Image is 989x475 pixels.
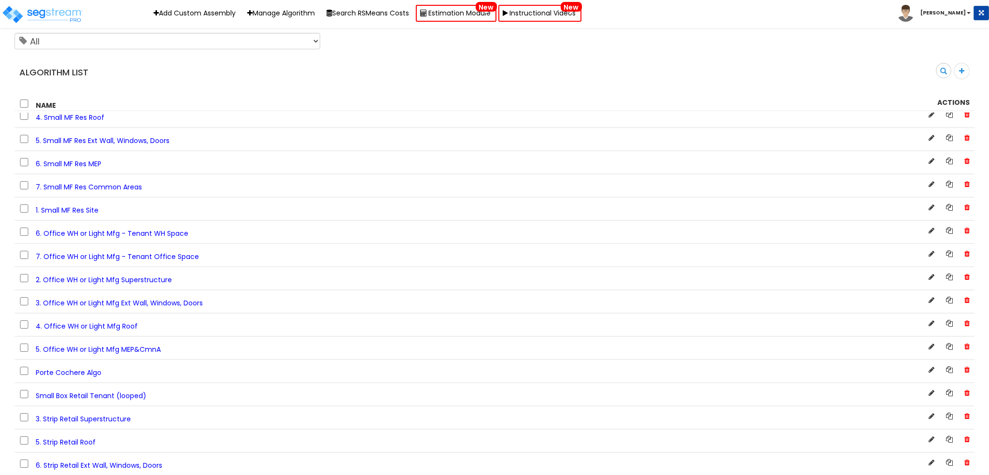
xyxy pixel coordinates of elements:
[476,2,497,12] span: New
[964,365,970,374] span: Delete Asset Class
[36,101,56,110] strong: Name
[36,205,99,215] span: 1. Small MF Res Site
[946,179,953,189] a: Copy Algorithm
[964,179,970,189] span: Delete Asset Class
[946,388,953,398] a: Copy Algorithm
[14,33,320,49] select: Tags
[964,202,970,212] span: Delete Asset Class
[937,98,970,107] strong: Actions
[36,229,188,238] span: 6. Office WH or Light Mfg - Tenant WH Space
[946,318,953,328] a: Copy Algorithm
[416,5,496,22] a: Estimation ModuleNew
[920,9,966,16] b: [PERSON_NAME]
[964,156,970,166] span: Delete Asset Class
[946,411,953,421] a: Copy Algorithm
[921,63,951,80] input: search algorithm
[946,295,953,305] a: Copy Algorithm
[36,182,142,192] span: 7. Small MF Res Common Areas
[946,202,953,212] a: Copy Algorithm
[36,437,96,447] span: 5. Strip Retail Roof
[322,6,414,21] button: Search RSMeans Costs
[964,272,970,282] span: Delete Asset Class
[36,461,162,470] span: 6. Strip Retail Ext Wall, Windows, Doors
[946,249,953,259] a: Copy Algorithm
[946,342,953,351] a: Copy Algorithm
[964,249,970,259] span: Delete Asset Class
[1,5,84,24] img: logo_pro_r.png
[36,368,101,377] span: Porte Cochere Algo
[964,434,970,444] span: Delete Asset Class
[946,156,953,166] a: Copy Algorithm
[36,321,138,331] span: 4. Office WH or Light Mfg Roof
[946,434,953,444] a: Copy Algorithm
[964,226,970,235] span: Delete Asset Class
[897,5,914,22] img: avatar.png
[242,6,320,21] a: Manage Algorithm
[36,414,131,424] span: 3. Strip Retail Superstructure
[36,275,172,285] span: 2. Office WH or Light Mfg Superstructure
[946,458,953,467] a: Copy Algorithm
[36,136,170,145] span: 5. Small MF Res Ext Wall, Windows, Doors
[946,133,953,143] a: Copy Algorithm
[964,342,970,351] span: Delete Asset Class
[964,318,970,328] span: Delete Asset Class
[946,226,953,235] a: Copy Algorithm
[19,68,487,77] h4: Algorithm List
[964,110,970,119] span: Delete Asset Class
[36,252,199,261] span: 7. Office WH or Light Mfg - Tenant Office Space
[36,159,101,169] span: 6. Small MF Res MEP
[964,458,970,467] span: Delete Asset Class
[36,298,203,308] span: 3. Office WH or Light Mfg Ext Wall, Windows, Doors
[149,6,240,21] a: Add Custom Assembly
[946,272,953,282] a: Copy Algorithm
[36,391,146,401] span: Small Box Retail Tenant (looped)
[946,365,953,374] a: Copy Algorithm
[964,411,970,421] span: Delete Asset Class
[964,133,970,143] span: Delete Asset Class
[36,345,161,354] span: 5. Office WH or Light Mfg MEP&CmnA
[561,2,582,12] span: New
[964,295,970,305] span: Delete Asset Class
[946,110,953,119] a: Copy Algorithm
[36,113,104,122] span: 4. Small MF Res Roof
[964,388,970,398] span: Delete Asset Class
[498,5,581,22] a: Instructional VideosNew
